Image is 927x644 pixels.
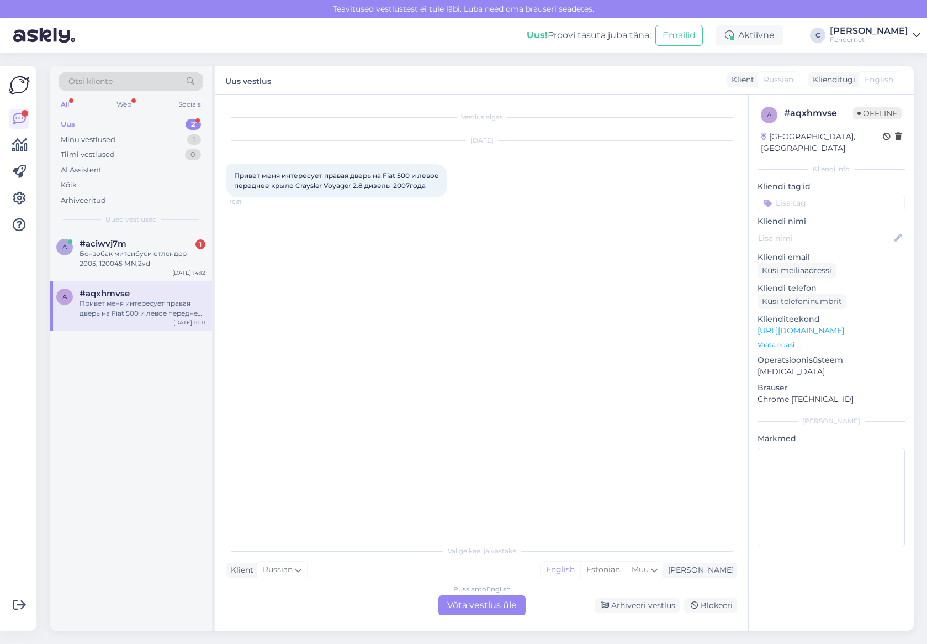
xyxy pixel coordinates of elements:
div: 2 [186,119,201,130]
div: 0 [185,149,201,160]
img: Askly Logo [9,75,30,96]
span: Offline [853,107,902,119]
div: [DATE] 10:11 [173,318,205,327]
span: #aqxhmvse [80,289,130,299]
div: Arhiveeritud [61,195,106,206]
div: [PERSON_NAME] [830,27,908,35]
span: a [62,243,67,251]
div: Klient [727,74,754,86]
div: Бензобак митсибуси отлендер 2005, 120045 МN,2vd [80,249,205,269]
div: AI Assistent [61,165,102,176]
span: a [62,292,67,301]
div: English [541,562,580,578]
div: Küsi telefoninumbrit [758,294,846,309]
p: Märkmed [758,433,905,444]
button: Emailid [655,25,703,46]
span: Привет меня интересует правая дверь на Fiat 500 и левое переднее крыло Craysler Voyager 2.8 дизел... [234,171,441,190]
div: Uus [61,119,75,130]
div: Vestlus algas [226,112,737,122]
p: Operatsioonisüsteem [758,354,905,366]
div: Kliendi info [758,164,905,174]
div: Aktiivne [716,25,783,45]
span: 10:11 [230,198,271,206]
span: Uued vestlused [105,214,157,224]
p: Kliendi nimi [758,216,905,227]
span: #aciwvj7m [80,239,126,249]
span: a [767,111,772,119]
p: [MEDICAL_DATA] [758,366,905,378]
div: Küsi meiliaadressi [758,263,836,278]
div: Tiimi vestlused [61,149,115,160]
div: Blokeeri [684,598,737,613]
a: [URL][DOMAIN_NAME] [758,326,844,336]
input: Lisa tag [758,195,905,211]
div: Arhiveeri vestlus [595,598,680,613]
div: Kõik [61,180,77,191]
div: Russian to English [453,584,511,594]
div: [PERSON_NAME] [664,564,734,576]
div: # aqxhmvse [784,107,853,120]
div: Minu vestlused [61,134,115,145]
p: Brauser [758,382,905,394]
p: Klienditeekond [758,313,905,325]
div: Привет меня интересует правая дверь на Fiat 500 и левое переднее крыло Craysler Voyager 2.8 дизел... [80,299,205,318]
div: Socials [176,97,203,112]
p: Vaata edasi ... [758,340,905,350]
a: [PERSON_NAME]Fendernet [830,27,920,44]
div: 1 [195,239,205,249]
input: Lisa nimi [758,232,892,244]
label: Uus vestlus [225,72,271,87]
p: Kliendi tag'id [758,181,905,192]
p: Kliendi telefon [758,282,905,294]
div: [DATE] 14:12 [172,269,205,277]
div: Valige keel ja vastake [226,546,737,556]
div: Fendernet [830,35,908,44]
div: C [810,28,825,43]
div: [DATE] [226,135,737,145]
p: Kliendi email [758,252,905,263]
span: Otsi kliente [68,76,113,87]
div: Web [114,97,134,112]
div: All [59,97,71,112]
span: English [865,74,893,86]
div: Võta vestlus üle [438,595,526,615]
b: Uus! [527,30,548,40]
div: Estonian [580,562,626,578]
p: Chrome [TECHNICAL_ID] [758,394,905,405]
div: 1 [187,134,201,145]
div: Klient [226,564,253,576]
div: Klienditugi [808,74,855,86]
div: [GEOGRAPHIC_DATA], [GEOGRAPHIC_DATA] [761,131,883,154]
span: Russian [263,564,293,576]
div: [PERSON_NAME] [758,416,905,426]
span: Muu [632,564,649,574]
span: Russian [764,74,793,86]
div: Proovi tasuta juba täna: [527,29,651,42]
